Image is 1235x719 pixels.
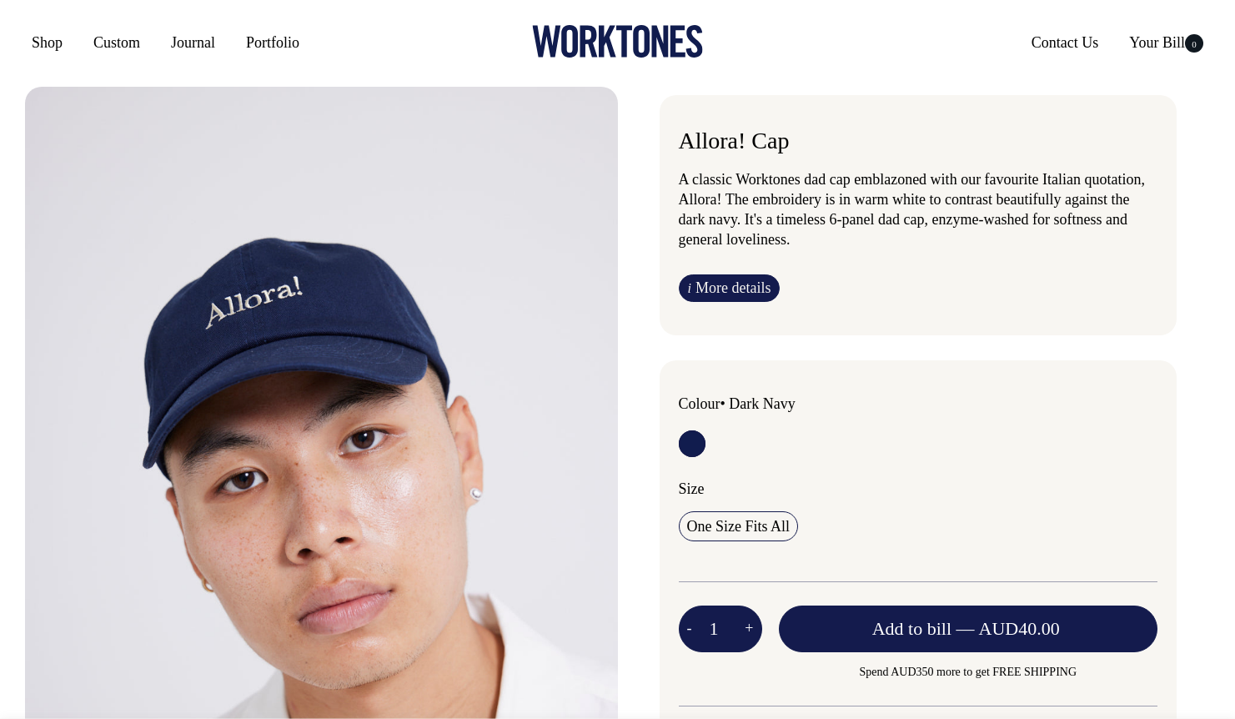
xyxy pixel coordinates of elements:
span: 0 [1185,34,1203,53]
a: Custom [87,28,147,58]
input: One Size Fits All [679,511,799,541]
a: Your Bill0 [1122,28,1210,58]
a: Portfolio [239,28,306,58]
a: Contact Us [1025,28,1106,58]
button: + [736,612,761,646]
a: Shop [25,28,69,58]
a: Journal [164,28,222,58]
button: - [679,612,700,646]
span: One Size Fits All [687,516,791,536]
